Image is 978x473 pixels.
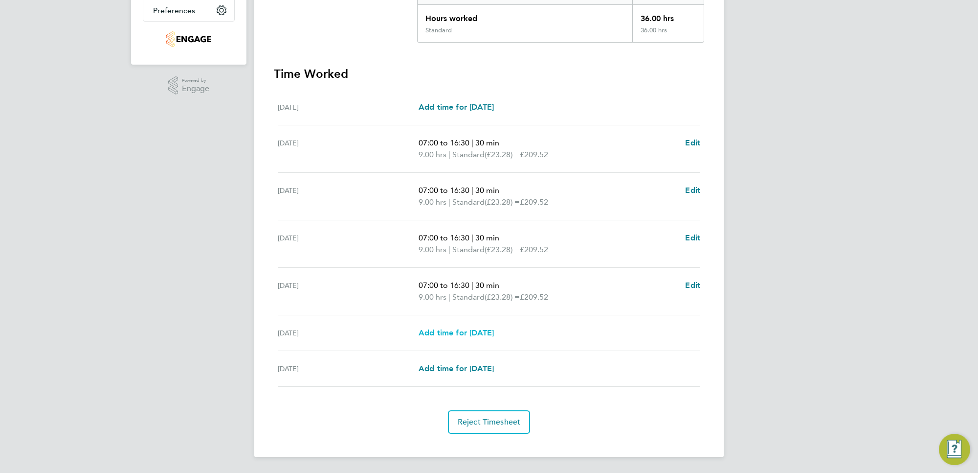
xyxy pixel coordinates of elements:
[419,327,494,339] a: Add time for [DATE]
[419,197,446,207] span: 9.00 hrs
[520,245,548,254] span: £209.52
[419,245,446,254] span: 9.00 hrs
[685,281,700,290] span: Edit
[475,186,499,195] span: 30 min
[520,150,548,159] span: £209.52
[458,417,521,427] span: Reject Timesheet
[452,244,485,256] span: Standard
[419,101,494,113] a: Add time for [DATE]
[475,281,499,290] span: 30 min
[685,280,700,291] a: Edit
[471,186,473,195] span: |
[452,291,485,303] span: Standard
[418,5,632,26] div: Hours worked
[685,137,700,149] a: Edit
[143,31,235,47] a: Go to home page
[278,101,419,113] div: [DATE]
[485,292,520,302] span: (£23.28) =
[182,85,209,93] span: Engage
[419,186,469,195] span: 07:00 to 16:30
[471,281,473,290] span: |
[278,280,419,303] div: [DATE]
[419,363,494,375] a: Add time for [DATE]
[448,410,531,434] button: Reject Timesheet
[278,232,419,256] div: [DATE]
[632,5,704,26] div: 36.00 hrs
[452,196,485,208] span: Standard
[419,233,469,242] span: 07:00 to 16:30
[475,233,499,242] span: 30 min
[278,363,419,375] div: [DATE]
[685,233,700,242] span: Edit
[419,364,494,373] span: Add time for [DATE]
[685,185,700,196] a: Edit
[471,233,473,242] span: |
[485,197,520,207] span: (£23.28) =
[448,197,450,207] span: |
[278,137,419,161] div: [DATE]
[448,292,450,302] span: |
[520,197,548,207] span: £209.52
[274,66,704,82] h3: Time Worked
[475,138,499,147] span: 30 min
[419,102,494,112] span: Add time for [DATE]
[278,327,419,339] div: [DATE]
[419,281,469,290] span: 07:00 to 16:30
[685,232,700,244] a: Edit
[485,245,520,254] span: (£23.28) =
[419,292,446,302] span: 9.00 hrs
[419,150,446,159] span: 9.00 hrs
[168,76,210,95] a: Powered byEngage
[425,26,452,34] div: Standard
[182,76,209,85] span: Powered by
[448,245,450,254] span: |
[419,328,494,337] span: Add time for [DATE]
[632,26,704,42] div: 36.00 hrs
[685,186,700,195] span: Edit
[939,434,970,465] button: Engage Resource Center
[452,149,485,161] span: Standard
[520,292,548,302] span: £209.52
[419,138,469,147] span: 07:00 to 16:30
[685,138,700,147] span: Edit
[448,150,450,159] span: |
[485,150,520,159] span: (£23.28) =
[278,185,419,208] div: [DATE]
[153,6,195,15] span: Preferences
[471,138,473,147] span: |
[166,31,212,47] img: nowcareers-logo-retina.png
